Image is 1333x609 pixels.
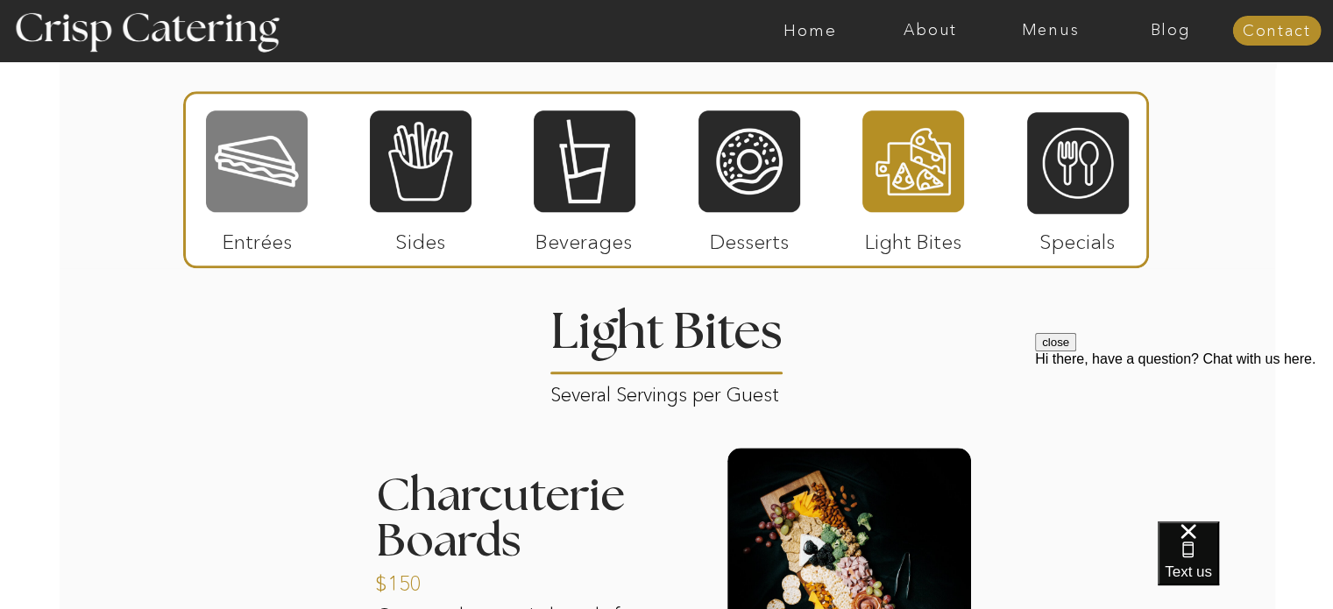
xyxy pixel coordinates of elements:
p: Beverages [526,212,642,263]
p: Specials [1019,212,1136,263]
a: Blog [1110,22,1230,39]
iframe: podium webchat widget bubble [1158,521,1333,609]
p: Light Bites [855,212,972,263]
p: Desserts [691,212,808,263]
h3: Charcuterie Boards [376,473,698,565]
a: $150 [375,554,492,605]
a: Home [750,22,870,39]
a: Contact [1232,23,1321,40]
p: Sides [362,212,479,263]
h2: Light Bites [544,308,790,372]
p: Several Servings per Guest [550,378,784,398]
iframe: podium webchat widget prompt [1035,333,1333,543]
a: About [870,22,990,39]
p: Entrées [199,212,316,263]
a: Menus [990,22,1110,39]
